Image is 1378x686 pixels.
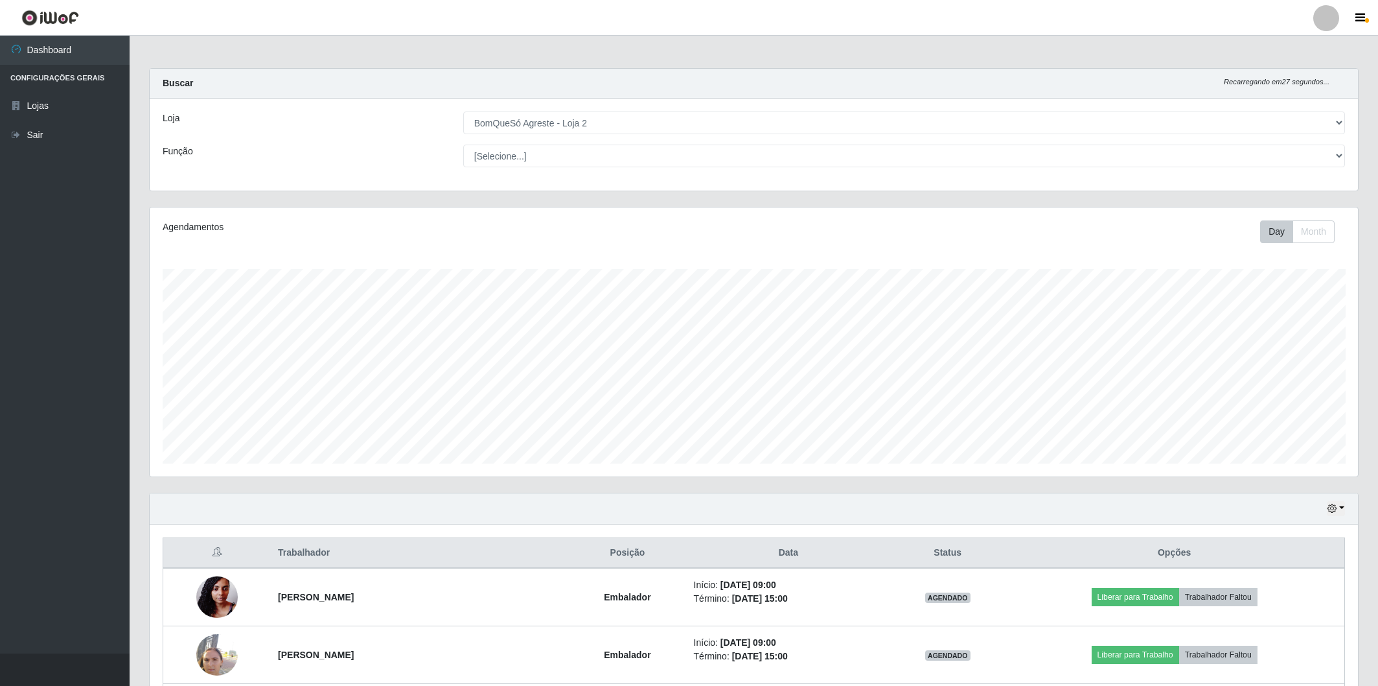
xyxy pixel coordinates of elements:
[163,78,193,88] strong: Buscar
[21,10,79,26] img: CoreUI Logo
[1092,588,1179,606] button: Liberar para Trabalho
[1092,646,1179,664] button: Liberar para Trabalho
[891,538,1004,569] th: Status
[569,538,685,569] th: Posição
[604,592,650,602] strong: Embalador
[1224,78,1329,86] i: Recarregando em 27 segundos...
[694,578,884,592] li: Início:
[163,220,644,234] div: Agendamentos
[278,592,354,602] strong: [PERSON_NAME]
[196,627,238,682] img: 1728130244935.jpeg
[604,650,650,660] strong: Embalador
[686,538,891,569] th: Data
[163,145,193,158] label: Função
[278,650,354,660] strong: [PERSON_NAME]
[270,538,569,569] th: Trabalhador
[925,593,970,603] span: AGENDADO
[1260,220,1293,243] button: Day
[1179,646,1257,664] button: Trabalhador Faltou
[732,651,788,661] time: [DATE] 15:00
[196,569,238,624] img: 1690803599468.jpeg
[925,650,970,661] span: AGENDADO
[1292,220,1335,243] button: Month
[720,580,776,590] time: [DATE] 09:00
[1260,220,1335,243] div: First group
[1260,220,1345,243] div: Toolbar with button groups
[732,593,788,604] time: [DATE] 15:00
[1004,538,1344,569] th: Opções
[694,636,884,650] li: Início:
[720,637,776,648] time: [DATE] 09:00
[1179,588,1257,606] button: Trabalhador Faltou
[694,592,884,606] li: Término:
[163,112,179,125] label: Loja
[694,650,884,663] li: Término:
